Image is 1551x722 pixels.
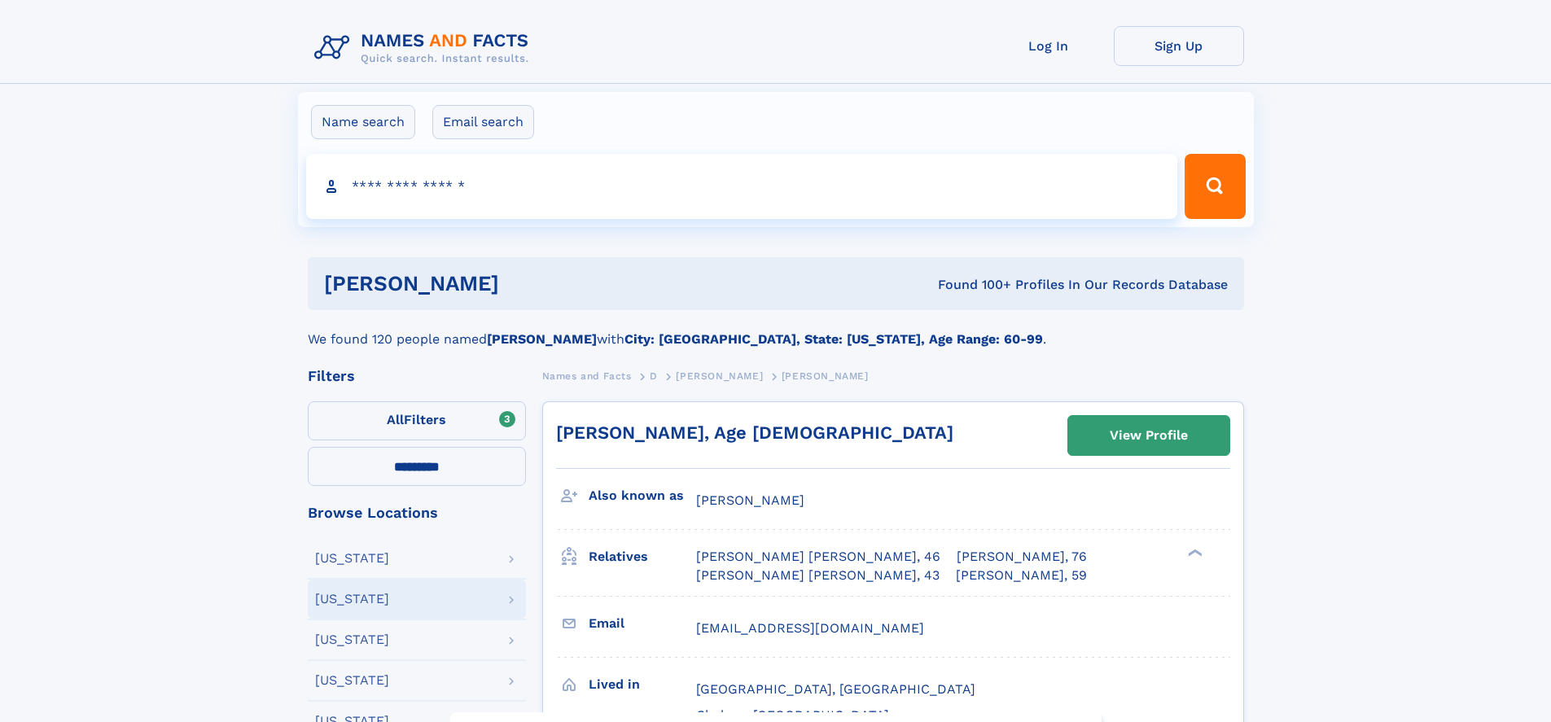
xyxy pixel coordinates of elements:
span: [PERSON_NAME] [696,492,804,508]
div: Browse Locations [308,505,526,520]
h3: Relatives [589,543,696,571]
a: Log In [984,26,1114,66]
div: [US_STATE] [315,633,389,646]
span: All [387,412,404,427]
div: View Profile [1110,417,1188,454]
a: [PERSON_NAME], Age [DEMOGRAPHIC_DATA] [556,422,953,443]
label: Name search [311,105,415,139]
button: Search Button [1185,154,1245,219]
input: search input [306,154,1178,219]
div: ❯ [1184,548,1203,558]
a: Sign Up [1114,26,1244,66]
span: [EMAIL_ADDRESS][DOMAIN_NAME] [696,620,924,636]
span: [PERSON_NAME] [782,370,869,382]
h1: [PERSON_NAME] [324,273,719,294]
b: [PERSON_NAME] [487,331,597,347]
div: [US_STATE] [315,674,389,687]
span: [PERSON_NAME] [676,370,763,382]
div: Filters [308,369,526,383]
a: [PERSON_NAME] [PERSON_NAME], 43 [696,567,940,584]
div: Found 100+ Profiles In Our Records Database [718,276,1228,294]
span: D [650,370,658,382]
b: City: [GEOGRAPHIC_DATA], State: [US_STATE], Age Range: 60-99 [624,331,1043,347]
img: Logo Names and Facts [308,26,542,70]
h3: Lived in [589,671,696,698]
a: [PERSON_NAME], 76 [957,548,1087,566]
a: D [650,365,658,386]
a: [PERSON_NAME] [PERSON_NAME], 46 [696,548,940,566]
h3: Also known as [589,482,696,510]
a: View Profile [1068,416,1229,455]
label: Filters [308,401,526,440]
label: Email search [432,105,534,139]
h3: Email [589,610,696,637]
div: [US_STATE] [315,552,389,565]
span: [GEOGRAPHIC_DATA], [GEOGRAPHIC_DATA] [696,681,975,697]
a: [PERSON_NAME], 59 [956,567,1087,584]
a: Names and Facts [542,365,632,386]
a: [PERSON_NAME] [676,365,763,386]
div: [US_STATE] [315,593,389,606]
div: We found 120 people named with . [308,310,1244,349]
